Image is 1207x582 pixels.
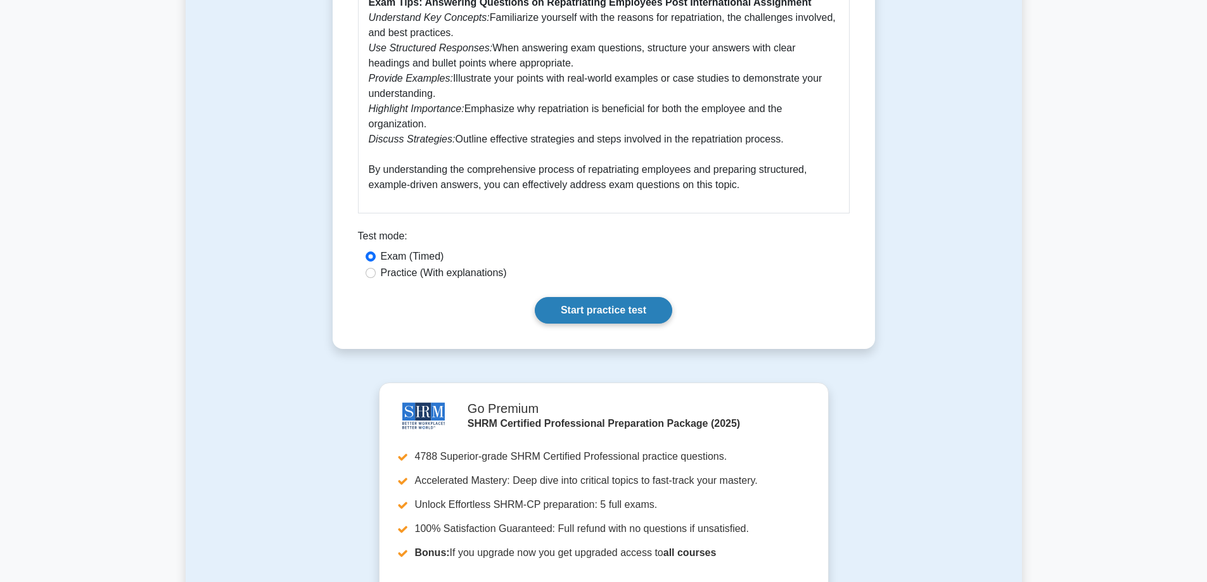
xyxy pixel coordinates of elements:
i: Understand Key Concepts: [369,12,490,23]
i: Highlight Importance: [369,103,464,114]
div: Test mode: [358,229,850,249]
label: Practice (With explanations) [381,265,507,281]
i: Use Structured Responses: [369,42,493,53]
i: Discuss Strategies: [369,134,456,144]
i: Provide Examples: [369,73,453,84]
label: Exam (Timed) [381,249,444,264]
a: Start practice test [535,297,672,324]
